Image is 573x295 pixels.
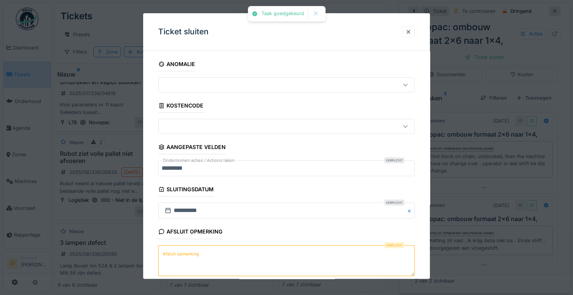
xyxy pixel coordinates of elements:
button: Close [406,203,415,219]
div: Kostencode [158,100,203,113]
div: Taak goedgekeurd [261,11,304,17]
label: Afsluit opmerking [161,249,200,259]
div: Sluitingsdatum [158,184,214,197]
div: Anomalie [158,58,195,71]
label: Ondernomen acties / Actions taken [161,158,236,164]
div: Verplicht [384,200,404,206]
div: Aangepaste velden [158,141,226,154]
div: Verplicht [384,242,404,248]
div: Verplicht [384,158,404,164]
h3: Ticket sluiten [158,27,209,37]
div: Afsluit opmerking [158,226,223,239]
